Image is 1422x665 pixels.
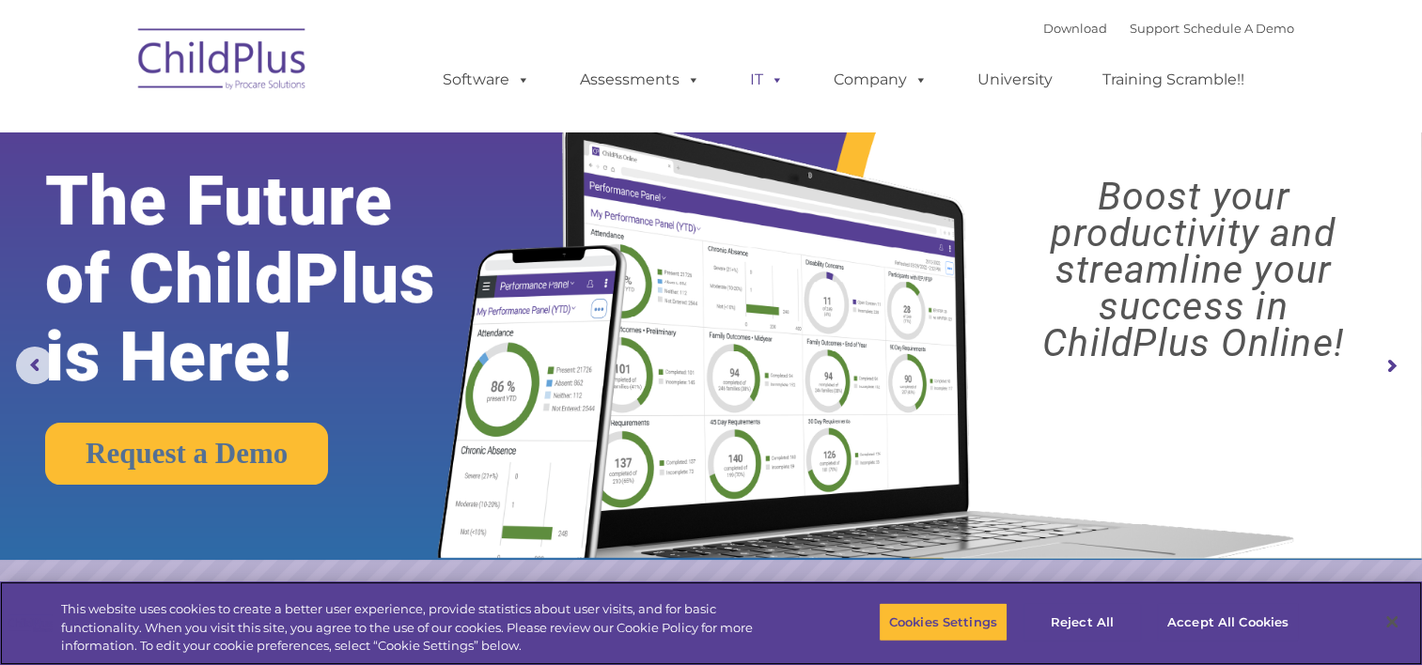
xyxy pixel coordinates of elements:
a: IT [731,61,803,99]
a: Company [815,61,946,99]
a: Software [424,61,549,99]
button: Accept All Cookies [1157,602,1299,642]
a: Support [1130,21,1180,36]
a: Training Scramble!! [1084,61,1263,99]
rs-layer: The Future of ChildPlus is Here! [45,162,499,396]
font: | [1043,21,1294,36]
img: ChildPlus by Procare Solutions [129,15,317,109]
button: Cookies Settings [879,602,1008,642]
span: Last name [261,124,319,138]
button: Close [1371,601,1413,642]
a: Download [1043,21,1107,36]
a: Assessments [561,61,719,99]
span: Phone number [261,201,341,215]
a: Request a Demo [45,423,328,485]
rs-layer: Boost your productivity and streamline your success in ChildPlus Online! [982,178,1404,362]
a: Schedule A Demo [1183,21,1294,36]
div: This website uses cookies to create a better user experience, provide statistics about user visit... [61,600,782,656]
button: Reject All [1024,602,1141,642]
a: University [959,61,1071,99]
